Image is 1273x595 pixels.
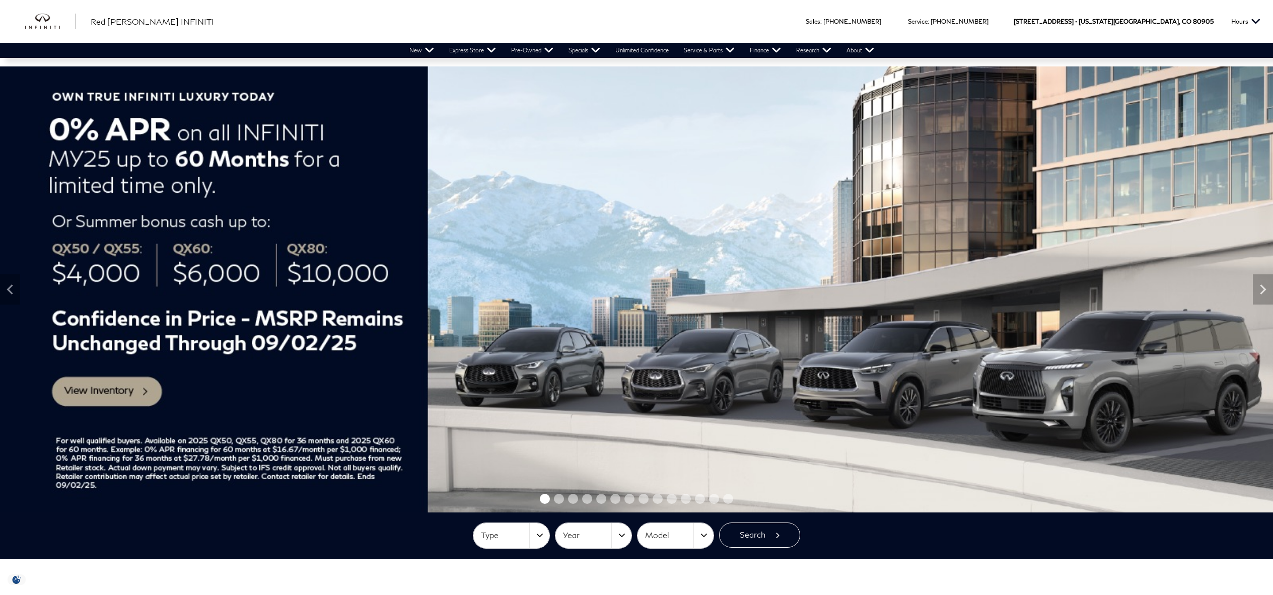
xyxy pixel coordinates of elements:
span: Go to slide 12 [695,494,705,504]
a: Specials [561,43,608,58]
span: Year [563,527,611,544]
a: About [839,43,882,58]
span: Go to slide 9 [653,494,663,504]
a: [PHONE_NUMBER] [823,18,881,25]
a: Service & Parts [676,43,742,58]
img: INFINITI [25,14,76,30]
a: Finance [742,43,789,58]
span: Go to slide 5 [596,494,606,504]
span: Go to slide 7 [624,494,634,504]
span: Go to slide 14 [723,494,733,504]
span: Service [908,18,928,25]
span: Go to slide 10 [667,494,677,504]
button: Year [555,523,631,548]
span: Go to slide 11 [681,494,691,504]
button: Model [638,523,714,548]
span: Go to slide 2 [554,494,564,504]
img: Opt-Out Icon [5,574,28,585]
span: Type [481,527,529,544]
span: : [928,18,929,25]
span: : [820,18,822,25]
a: Express Store [442,43,504,58]
span: Go to slide 13 [709,494,719,504]
button: Type [473,523,549,548]
span: Go to slide 6 [610,494,620,504]
a: Research [789,43,839,58]
a: [STREET_ADDRESS] • [US_STATE][GEOGRAPHIC_DATA], CO 80905 [1014,18,1214,25]
a: Unlimited Confidence [608,43,676,58]
span: Sales [806,18,820,25]
span: Go to slide 8 [639,494,649,504]
a: New [402,43,442,58]
span: Red [PERSON_NAME] INFINITI [91,17,214,26]
a: Pre-Owned [504,43,561,58]
a: infiniti [25,14,76,30]
span: Model [645,527,693,544]
nav: Main Navigation [402,43,882,58]
span: Go to slide 3 [568,494,578,504]
span: Go to slide 4 [582,494,592,504]
div: Next [1253,274,1273,305]
a: [PHONE_NUMBER] [931,18,988,25]
a: Red [PERSON_NAME] INFINITI [91,16,214,28]
section: Click to Open Cookie Consent Modal [5,574,28,585]
span: Go to slide 1 [540,494,550,504]
button: Search [719,523,800,548]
